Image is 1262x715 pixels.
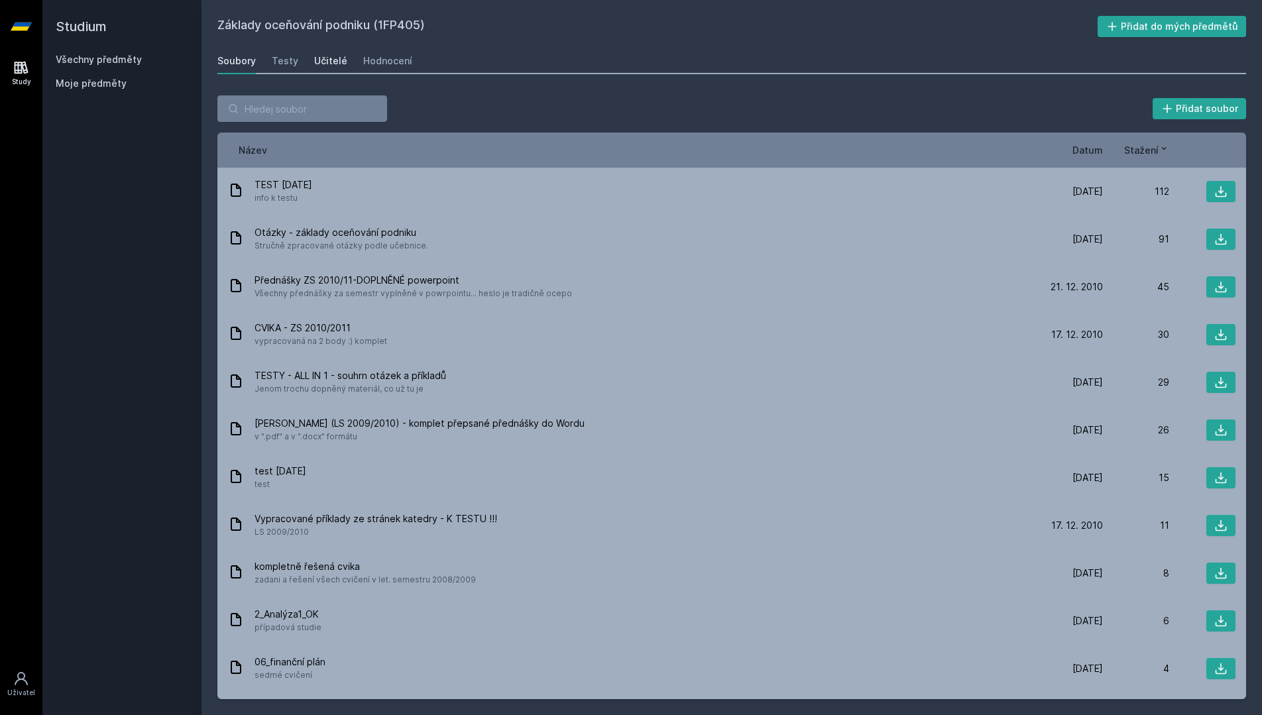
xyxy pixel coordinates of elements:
span: kompletně řešená cvika [255,560,476,573]
span: [DATE] [1072,662,1103,675]
span: Otázky - základy oceňování podniku [255,226,428,239]
a: Uživatel [3,664,40,704]
span: Stručně zpracované otázky podle učebnice. [255,239,428,252]
button: Přidat do mých předmětů [1098,16,1247,37]
span: [DATE] [1072,423,1103,437]
div: 8 [1103,567,1169,580]
a: Všechny předměty [56,54,142,65]
div: 112 [1103,185,1169,198]
span: [DATE] [1072,567,1103,580]
a: Study [3,53,40,93]
span: 17. 12. 2010 [1051,328,1103,341]
button: Název [239,143,267,157]
div: 30 [1103,328,1169,341]
div: 45 [1103,280,1169,294]
span: [DATE] [1072,376,1103,389]
span: Vypracované příklady ze stránek katedry - K TESTU !!! [255,512,497,525]
div: Hodnocení [363,54,412,68]
div: 4 [1103,662,1169,675]
div: Soubory [217,54,256,68]
span: LS 2009/2010 [255,525,497,539]
div: 29 [1103,376,1169,389]
span: případová studie [255,621,321,634]
a: Testy [272,48,298,74]
span: test [DATE] [255,465,306,478]
div: Study [12,77,31,87]
span: Všechny přednášky za semestr vyplněné v powrpointu... heslo je tradičně ocepo [255,287,572,300]
span: [DATE] [1072,614,1103,628]
span: Moje předměty [56,77,127,90]
div: 11 [1103,519,1169,532]
input: Hledej soubor [217,95,387,122]
span: Jenom trochu dopněný materiál, co už tu je [255,382,446,396]
a: Soubory [217,48,256,74]
span: TESTY - ALL IN 1 - souhrn otázek a příkladů [255,369,446,382]
button: Stažení [1124,143,1169,157]
span: Přednášky ZS 2010/11-DOPLNĚNÉ powerpoint [255,274,572,287]
h2: Základy oceňování podniku (1FP405) [217,16,1098,37]
span: v ".pdf" a v ".docx" formátu [255,430,585,443]
div: 91 [1103,233,1169,246]
span: [DATE] [1072,233,1103,246]
span: [DATE] [1072,185,1103,198]
a: Hodnocení [363,48,412,74]
div: Testy [272,54,298,68]
span: zadani a řešení všech cvičení v let. semestru 2008/2009 [255,573,476,586]
div: Uživatel [7,688,35,698]
button: Datum [1072,143,1103,157]
button: Přidat soubor [1153,98,1247,119]
span: CVIKA - ZS 2010/2011 [255,321,387,335]
div: 6 [1103,614,1169,628]
span: 2_Analýza1_OK [255,608,321,621]
div: Učitelé [314,54,347,68]
span: test [255,478,306,491]
a: Učitelé [314,48,347,74]
span: Stažení [1124,143,1159,157]
span: info k testu [255,192,312,205]
span: [DATE] [1072,471,1103,484]
span: sedmé cvičení [255,669,325,682]
span: vypracovaná na 2 body :) komplet [255,335,387,348]
div: 15 [1103,471,1169,484]
div: 26 [1103,423,1169,437]
span: 06_finanční plán [255,655,325,669]
span: TEST [DATE] [255,178,312,192]
span: [PERSON_NAME] (LS 2009/2010) - komplet přepsané přednášky do Wordu [255,417,585,430]
span: 21. 12. 2010 [1051,280,1103,294]
span: 17. 12. 2010 [1051,519,1103,532]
